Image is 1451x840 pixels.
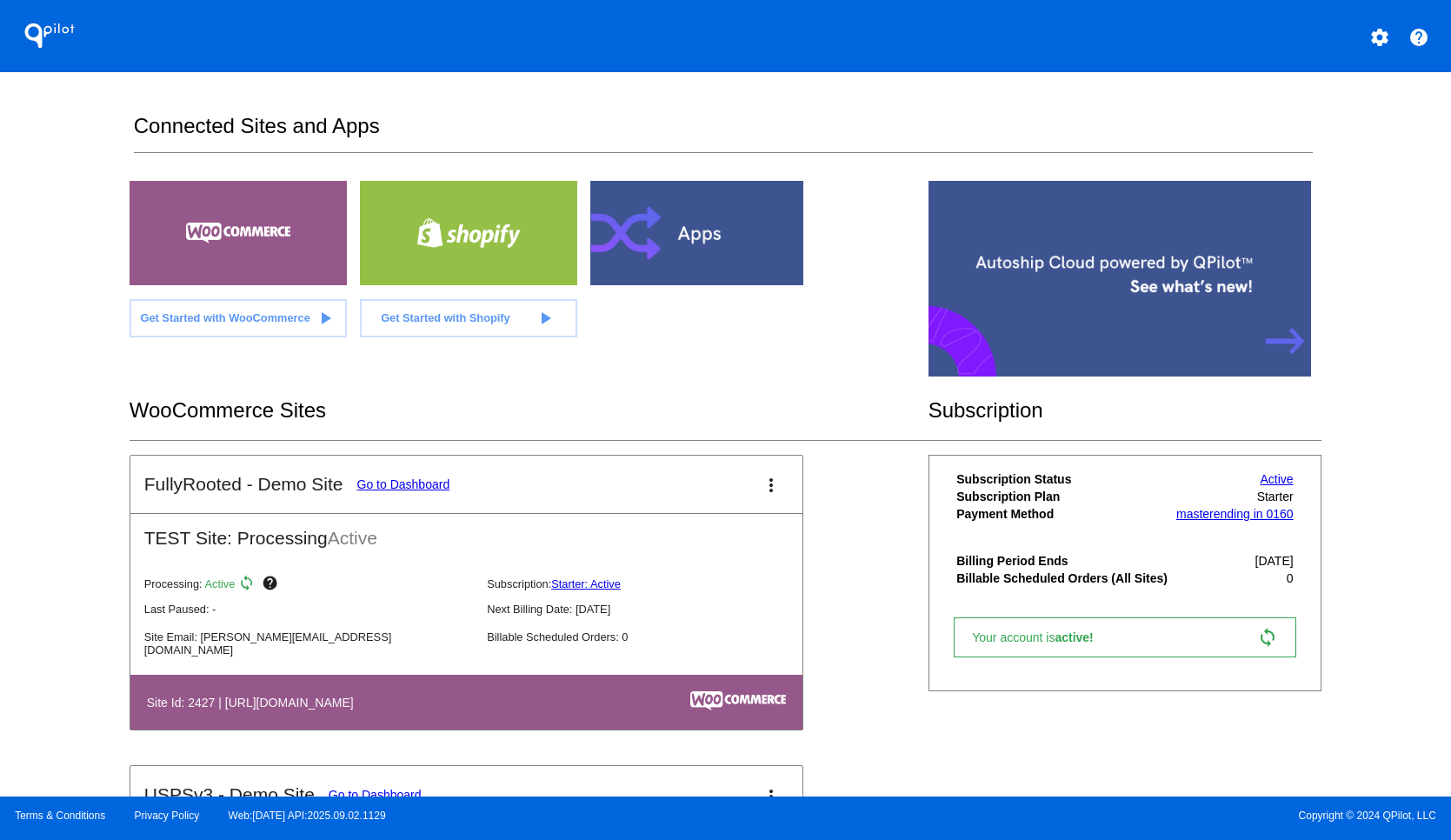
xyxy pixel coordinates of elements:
[741,810,1436,822] span: Copyright © 2024 QPilot, LLC
[1287,571,1294,585] span: 0
[381,311,510,324] span: Get Started with Shopify
[954,617,1295,657] a: Your account isactive! sync
[144,784,315,805] h2: USPSv3 - Demo Site
[144,474,343,495] h2: FullyRooted - Demo Site
[1261,472,1294,486] a: Active
[551,577,621,590] a: Starter: Active
[761,786,782,807] mat-icon: more_vert
[15,810,105,822] a: Terms & Conditions
[134,114,1313,153] h2: Connected Sites and Apps
[1176,507,1294,521] a: masterending in 0160
[1257,627,1278,648] mat-icon: sync
[487,603,815,616] p: Next Billing Date: [DATE]
[238,575,259,596] mat-icon: sync
[328,528,377,548] span: Active
[130,299,347,337] a: Get Started with WooCommerce
[929,398,1322,423] h2: Subscription
[329,788,422,802] a: Go to Dashboard
[972,630,1111,644] span: Your account is
[140,311,310,324] span: Get Started with WooCommerce
[1369,27,1390,48] mat-icon: settings
[1255,554,1294,568] span: [DATE]
[955,489,1172,504] th: Subscription Plan
[15,18,84,53] h1: QPilot
[955,553,1172,569] th: Billing Period Ends
[262,575,283,596] mat-icon: help
[761,475,782,496] mat-icon: more_vert
[360,299,577,337] a: Get Started with Shopify
[1055,630,1102,644] span: active!
[144,630,473,657] p: Site Email: [PERSON_NAME][EMAIL_ADDRESS][DOMAIN_NAME]
[487,630,815,643] p: Billable Scheduled Orders: 0
[1408,27,1429,48] mat-icon: help
[144,603,473,616] p: Last Paused: -
[229,810,386,822] a: Web:[DATE] API:2025.09.02.1129
[135,810,200,822] a: Privacy Policy
[487,577,815,590] p: Subscription:
[1176,507,1214,521] span: master
[130,398,929,423] h2: WooCommerce Sites
[955,471,1172,487] th: Subscription Status
[205,577,236,590] span: Active
[147,696,363,710] h4: Site Id: 2427 | [URL][DOMAIN_NAME]
[315,308,336,329] mat-icon: play_arrow
[690,691,786,710] img: c53aa0e5-ae75-48aa-9bee-956650975ee5
[144,575,473,596] p: Processing:
[130,514,802,549] h2: TEST Site: Processing
[955,570,1172,586] th: Billable Scheduled Orders (All Sites)
[357,477,450,491] a: Go to Dashboard
[955,506,1172,522] th: Payment Method
[535,308,556,329] mat-icon: play_arrow
[1257,490,1294,503] span: Starter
